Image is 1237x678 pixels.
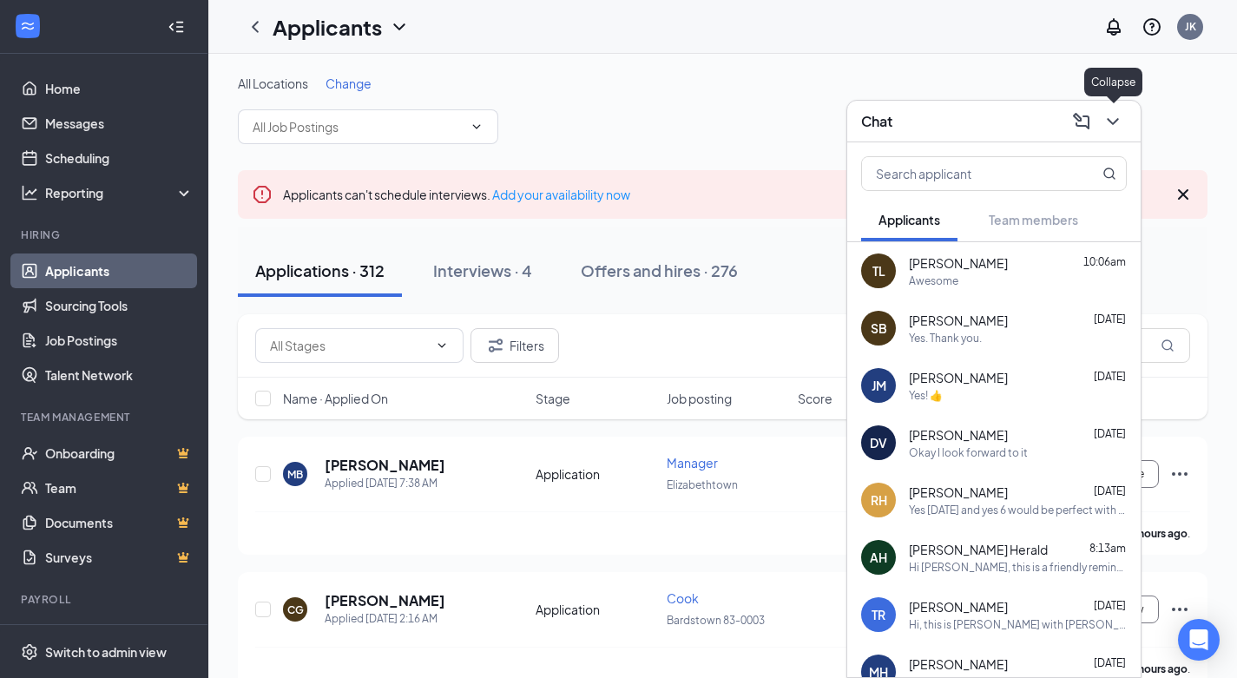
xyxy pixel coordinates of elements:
[325,456,445,475] h5: [PERSON_NAME]
[1161,339,1174,352] svg: MagnifyingGlass
[492,187,630,202] a: Add your availability now
[273,12,382,42] h1: Applicants
[325,475,445,492] div: Applied [DATE] 7:38 AM
[1099,108,1127,135] button: ChevronDown
[909,312,1008,329] span: [PERSON_NAME]
[287,602,304,617] div: CG
[21,410,190,425] div: Team Management
[21,592,190,607] div: Payroll
[1094,427,1126,440] span: [DATE]
[45,106,194,141] a: Messages
[19,17,36,35] svg: WorkstreamLogo
[909,560,1127,575] div: Hi [PERSON_NAME], this is a friendly reminder. To move forward with your application for Manager ...
[909,617,1127,632] div: Hi, this is [PERSON_NAME] with [PERSON_NAME]’s. Would you be interested in coming in for an inter...
[1130,662,1188,675] b: 9 hours ago
[485,335,506,356] svg: Filter
[45,471,194,505] a: TeamCrown
[1089,542,1126,555] span: 8:13am
[45,505,194,540] a: DocumentsCrown
[1094,656,1126,669] span: [DATE]
[1083,255,1126,268] span: 10:06am
[1071,111,1092,132] svg: ComposeMessage
[870,434,887,451] div: DV
[989,212,1078,227] span: Team members
[45,253,194,288] a: Applicants
[909,426,1008,444] span: [PERSON_NAME]
[909,273,958,288] div: Awesome
[872,377,886,394] div: JM
[909,445,1028,460] div: Okay I look forward to it
[536,601,656,618] div: Application
[667,390,732,407] span: Job posting
[909,254,1008,272] span: [PERSON_NAME]
[909,484,1008,501] span: [PERSON_NAME]
[909,598,1008,615] span: [PERSON_NAME]
[270,336,428,355] input: All Stages
[45,358,194,392] a: Talent Network
[872,606,885,623] div: TR
[45,288,194,323] a: Sourcing Tools
[252,184,273,205] svg: Error
[325,591,445,610] h5: [PERSON_NAME]
[798,390,832,407] span: Score
[245,16,266,37] svg: ChevronLeft
[1094,599,1126,612] span: [DATE]
[253,117,463,136] input: All Job Postings
[667,478,738,491] span: Elizabethtown
[872,262,885,280] div: TL
[909,541,1048,558] span: [PERSON_NAME] Herald
[870,549,887,566] div: AH
[1142,16,1162,37] svg: QuestionInfo
[1178,619,1220,661] div: Open Intercom Messenger
[581,260,738,281] div: Offers and hires · 276
[21,184,38,201] svg: Analysis
[871,491,887,509] div: RH
[1094,313,1126,326] span: [DATE]
[667,455,718,471] span: Manager
[283,390,388,407] span: Name · Applied On
[255,260,385,281] div: Applications · 312
[433,260,532,281] div: Interviews · 4
[536,465,656,483] div: Application
[1185,19,1196,34] div: JK
[1102,111,1123,132] svg: ChevronDown
[45,71,194,106] a: Home
[909,331,982,346] div: Yes. Thank you.
[326,76,372,91] span: Change
[45,323,194,358] a: Job Postings
[470,120,484,134] svg: ChevronDown
[1068,108,1096,135] button: ComposeMessage
[1130,527,1188,540] b: 4 hours ago
[470,328,559,363] button: Filter Filters
[389,16,410,37] svg: ChevronDown
[862,157,1068,190] input: Search applicant
[1169,464,1190,484] svg: Ellipses
[536,390,570,407] span: Stage
[325,610,445,628] div: Applied [DATE] 2:16 AM
[878,212,940,227] span: Applicants
[45,184,194,201] div: Reporting
[1084,68,1142,96] div: Collapse
[871,319,887,337] div: SB
[909,388,943,403] div: Yes! 👍
[45,540,194,575] a: SurveysCrown
[287,467,303,482] div: MB
[1102,167,1116,181] svg: MagnifyingGlass
[1173,184,1194,205] svg: Cross
[238,76,308,91] span: All Locations
[45,618,194,653] a: PayrollCrown
[1094,484,1126,497] span: [DATE]
[435,339,449,352] svg: ChevronDown
[45,436,194,471] a: OnboardingCrown
[21,643,38,661] svg: Settings
[45,643,167,661] div: Switch to admin view
[909,655,1008,673] span: [PERSON_NAME]
[1169,599,1190,620] svg: Ellipses
[283,187,630,202] span: Applicants can't schedule interviews.
[21,227,190,242] div: Hiring
[45,141,194,175] a: Scheduling
[861,112,892,131] h3: Chat
[1094,370,1126,383] span: [DATE]
[909,369,1008,386] span: [PERSON_NAME]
